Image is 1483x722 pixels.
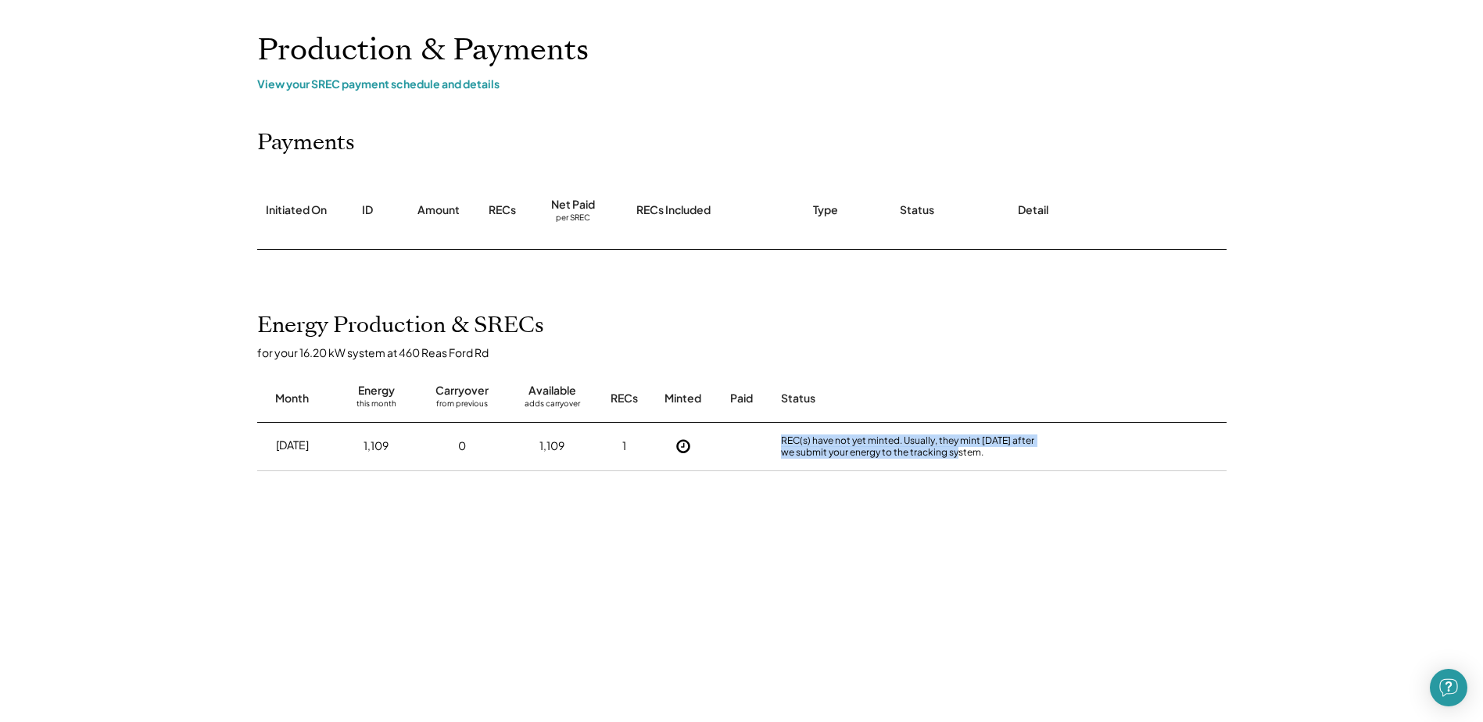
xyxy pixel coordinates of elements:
[636,202,711,218] div: RECs Included
[257,130,355,156] h2: Payments
[276,438,309,453] div: [DATE]
[813,202,838,218] div: Type
[436,399,488,414] div: from previous
[1018,202,1048,218] div: Detail
[900,202,934,218] div: Status
[664,391,701,406] div: Minted
[781,391,1047,406] div: Status
[257,32,1227,69] h1: Production & Payments
[257,313,544,339] h2: Energy Production & SRECs
[525,399,580,414] div: adds carryover
[781,434,1047,459] div: REC(s) have not yet minted. Usually, they mint [DATE] after we submit your energy to the tracking...
[358,383,395,399] div: Energy
[1430,669,1467,706] div: Open Intercom Messenger
[362,202,373,218] div: ID
[730,391,753,406] div: Paid
[257,345,1242,359] div: for your 16.20 kW system at 460 Reas Ford Rd
[622,438,626,454] div: 1
[275,391,309,406] div: Month
[435,383,489,399] div: Carryover
[417,202,460,218] div: Amount
[551,197,595,213] div: Net Paid
[672,434,695,458] button: Not Yet Minted
[556,213,590,224] div: per SREC
[257,77,1227,91] div: View your SREC payment schedule and details
[356,399,396,414] div: this month
[458,438,466,454] div: 0
[266,202,327,218] div: Initiated On
[611,391,638,406] div: RECs
[528,383,576,399] div: Available
[539,438,564,454] div: 1,109
[364,438,389,454] div: 1,109
[489,202,516,218] div: RECs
